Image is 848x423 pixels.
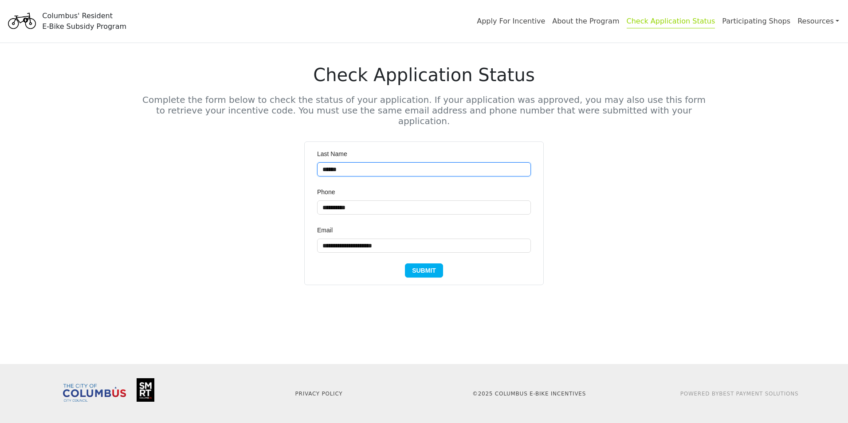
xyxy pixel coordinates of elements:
a: Participating Shops [722,17,790,25]
a: Check Application Status [627,17,715,28]
a: Columbus' ResidentE-Bike Subsidy Program [5,16,126,26]
a: Powered ByBest Payment Solutions [680,391,799,397]
label: Phone [317,187,341,197]
input: Phone [317,200,531,215]
input: Email [317,239,531,253]
label: Last Name [317,149,353,159]
label: Email [317,225,339,235]
img: Program logo [5,6,39,37]
input: Last Name [317,162,531,176]
a: Apply For Incentive [477,17,545,25]
span: Submit [412,266,436,275]
a: About the Program [552,17,619,25]
a: Resources [797,12,839,30]
div: Columbus' Resident E-Bike Subsidy Program [42,11,126,32]
h5: Complete the form below to check the status of your application. If your application was approved... [142,94,706,126]
img: Columbus City Council [63,384,126,402]
img: Smart Columbus [137,378,154,402]
p: © 2025 Columbus E-Bike Incentives [429,390,629,398]
a: Privacy Policy [295,391,343,397]
button: Submit [405,263,443,278]
h1: Check Application Status [142,64,706,86]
